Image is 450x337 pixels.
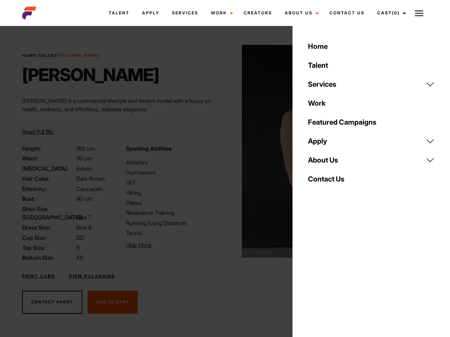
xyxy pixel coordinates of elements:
[22,127,53,136] button: Read Full Bio
[136,4,166,22] a: Apply
[304,56,439,75] a: Talent
[76,185,102,192] span: Caucasian
[304,37,439,56] a: Home
[22,194,75,203] span: Bust:
[304,75,439,94] a: Services
[76,175,105,182] span: Dark Brown
[126,199,221,207] li: Pilates
[126,189,221,197] li: Hiking
[304,132,439,151] a: Apply
[371,4,410,22] a: Cast(0)
[126,242,152,249] span: Hide More
[278,4,323,22] a: About Us
[205,4,237,22] a: Work
[323,4,371,22] a: Contact Us
[22,119,221,144] p: Through her modeling and wellness brand, HEAL, she inspires others on their wellness journeys—cha...
[166,4,205,22] a: Services
[22,174,75,183] span: Hair Color:
[304,170,439,189] a: Contact Us
[126,178,221,187] li: HIIT
[126,209,221,217] li: Resistance Training
[76,155,92,162] span: 76 cm
[22,97,221,113] p: [PERSON_NAME] is a commercial lifestyle and fitness model with a focus on health, wellness, and e...
[22,223,75,232] span: Dress Size:
[304,113,439,132] a: Featured Campaigns
[126,158,221,167] li: Athletics
[126,168,221,177] li: Gymnasium
[22,128,53,135] span: Read Full Bio
[59,53,100,58] strong: [PERSON_NAME]
[76,195,92,202] span: 90 cm
[22,53,37,58] a: Home
[126,219,221,227] li: Running (Long Distance)
[76,145,95,152] span: 160 cm
[126,239,134,240] li: Volleyball
[39,53,57,58] a: Talent
[22,273,55,279] a: Print Card
[88,291,138,314] button: Add To Cast
[22,233,75,242] span: Cup Size:
[22,185,75,193] span: Ethnicity:
[22,6,36,20] img: cropped-aefm-brand-fav-22-square.png
[415,9,423,18] img: Burger icon
[126,229,221,237] li: Tennis
[22,164,75,173] span: [MEDICAL_DATA]:
[22,64,159,85] h1: [PERSON_NAME]
[76,165,92,172] span: Brown
[76,234,84,241] span: DD
[102,4,136,22] a: Talent
[76,244,80,251] span: S
[22,253,75,262] span: Bottom Size:
[237,4,278,22] a: Creators
[69,273,115,279] a: View Polaroids
[76,214,91,221] span: Size 7
[126,240,134,240] li: Yoga
[22,244,75,252] span: Top Size:
[76,224,91,231] span: Size 8
[126,145,172,152] strong: Sporting Abilities
[304,151,439,170] a: About Us
[22,53,100,59] span: / /
[22,291,82,314] button: Contact Agent
[22,154,75,163] span: Waist:
[304,94,439,113] a: Work
[392,10,400,15] span: (0)
[76,254,83,261] span: XS
[96,299,129,304] span: Add To Cast
[22,205,75,222] span: Shoe Size ([GEOGRAPHIC_DATA]):
[22,144,75,153] span: Height:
